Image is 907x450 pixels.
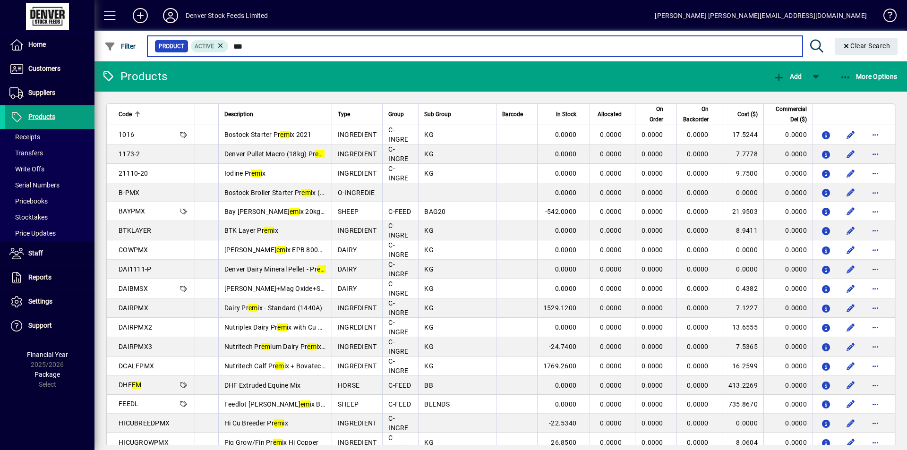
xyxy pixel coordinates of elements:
div: Code [119,109,189,119]
div: Sub Group [424,109,490,119]
td: 0.0000 [763,202,813,221]
span: 0.0000 [642,227,663,234]
span: INGREDIENT [338,150,377,158]
span: C-INGRE [388,165,408,182]
span: HICUGROWPMX [119,439,169,446]
a: Suppliers [5,81,94,105]
div: Description [224,109,326,119]
span: 0.0000 [642,265,663,273]
div: On Order [641,104,672,125]
span: Add [773,73,802,80]
span: 0.0000 [555,189,577,196]
button: Add [125,7,155,24]
div: Type [338,109,377,119]
span: Allocated [598,109,622,119]
button: Clear [835,38,898,55]
td: 0.0000 [763,164,813,183]
em: em [315,150,325,158]
span: 0.0000 [555,131,577,138]
em: em [301,189,311,196]
span: 0.0000 [687,285,709,292]
span: On Backorder [683,104,709,125]
span: BAYPMX [119,207,145,215]
span: Support [28,322,52,329]
span: DHF [119,381,141,389]
button: More options [868,185,883,200]
span: 0.0000 [642,362,663,370]
a: Stocktakes [5,209,94,225]
span: 0.0000 [555,265,577,273]
span: 0.0000 [687,227,709,234]
span: COWPMX [119,246,148,254]
a: Reports [5,266,94,289]
span: More Options [840,73,898,80]
a: Knowledge Base [876,2,895,33]
span: C-FEED [388,382,411,389]
span: 1529.1200 [543,304,576,312]
td: 0.4382 [722,279,763,298]
span: BTKLAYER [119,227,151,234]
span: INGREDIENT [338,343,377,350]
span: 0.0000 [642,285,663,292]
span: HICUBREEDPMX [119,419,170,427]
td: 7.1227 [722,298,763,318]
button: Edit [843,242,858,257]
div: In Stock [543,109,585,119]
td: 0.0000 [763,414,813,433]
span: KG [424,285,434,292]
button: More options [868,358,883,374]
span: B-PMX [119,189,139,196]
span: Denver Pullet Macro (18kg) Pr ix [224,150,329,158]
button: More Options [838,68,900,85]
span: KG [424,131,434,138]
em: em [264,227,274,234]
td: 0.0000 [763,298,813,318]
span: KG [424,343,434,350]
span: Nutritech Pr ium Dairy Pr ix (1440) [224,343,343,350]
span: Active [195,43,214,50]
span: C-FEED [388,400,411,408]
a: Pricebooks [5,193,94,209]
span: C-INGRE [388,126,408,143]
span: 0.0000 [600,246,622,254]
span: 0.0000 [642,131,663,138]
span: SHEEP [338,208,359,215]
button: More options [868,416,883,431]
button: More options [868,300,883,315]
span: 0.0000 [642,400,663,408]
a: Customers [5,57,94,81]
span: 0.0000 [600,227,622,234]
span: C-INGRE [388,280,408,297]
em: em [261,343,271,350]
a: Receipts [5,129,94,145]
span: Staff [28,249,43,257]
td: 16.2599 [722,357,763,376]
span: 0.0000 [600,265,622,273]
span: 0.0000 [642,382,663,389]
span: 0.0000 [555,323,577,331]
td: 0.0000 [763,279,813,298]
span: 21110-20 [119,170,148,177]
span: INGREDIENT [338,419,377,427]
span: 1769.2600 [543,362,576,370]
span: DAIRPMX2 [119,323,152,331]
span: Customers [28,65,60,72]
td: 0.0000 [763,337,813,357]
span: Type [338,109,350,119]
td: 0.0000 [763,144,813,164]
span: 0.0000 [600,343,622,350]
span: DAIRPMX [119,304,148,312]
td: 0.0000 [763,395,813,414]
span: Code [119,109,132,119]
td: 9.7500 [722,164,763,183]
span: INGREDIENT [338,170,377,177]
button: Filter [102,38,138,55]
span: Clear Search [842,42,890,50]
span: 0.0000 [687,362,709,370]
span: DHF Extruded Equine Mix [224,382,301,389]
span: 1173-2 [119,150,140,158]
span: 0.0000 [642,189,663,196]
span: 0.0000 [600,285,622,292]
button: Edit [843,378,858,393]
button: Edit [843,339,858,354]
